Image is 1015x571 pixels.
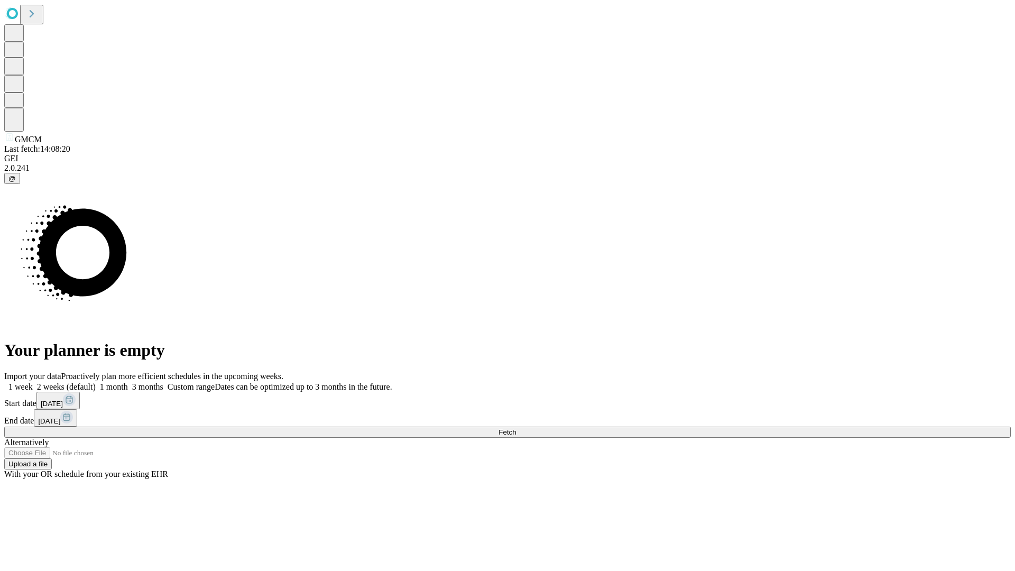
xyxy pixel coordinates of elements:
[4,372,61,381] span: Import your data
[8,382,33,391] span: 1 week
[38,417,60,425] span: [DATE]
[132,382,163,391] span: 3 months
[4,438,49,447] span: Alternatively
[4,409,1011,427] div: End date
[4,154,1011,163] div: GEI
[100,382,128,391] span: 1 month
[4,144,70,153] span: Last fetch: 14:08:20
[37,382,96,391] span: 2 weeks (default)
[8,174,16,182] span: @
[4,458,52,469] button: Upload a file
[36,392,80,409] button: [DATE]
[4,173,20,184] button: @
[61,372,283,381] span: Proactively plan more efficient schedules in the upcoming weeks.
[168,382,215,391] span: Custom range
[4,427,1011,438] button: Fetch
[4,469,168,478] span: With your OR schedule from your existing EHR
[15,135,42,144] span: GMCM
[215,382,392,391] span: Dates can be optimized up to 3 months in the future.
[499,428,516,436] span: Fetch
[4,392,1011,409] div: Start date
[41,400,63,408] span: [DATE]
[34,409,77,427] button: [DATE]
[4,163,1011,173] div: 2.0.241
[4,340,1011,360] h1: Your planner is empty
